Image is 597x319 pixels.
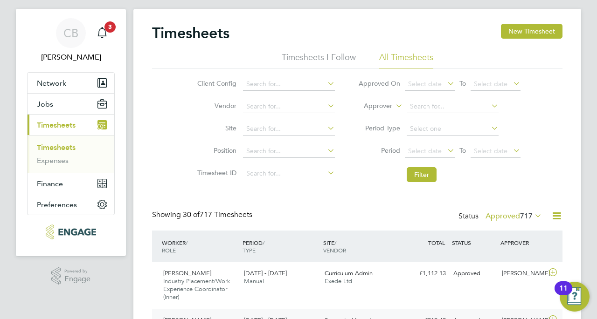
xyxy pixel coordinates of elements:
div: SITE [321,234,402,258]
li: All Timesheets [379,52,433,68]
label: Approved [486,211,542,221]
span: TYPE [243,246,256,254]
button: Timesheets [28,115,114,135]
span: Engage [64,275,90,283]
span: Timesheets [37,121,76,129]
span: Industry Placement/Work Experience Coordinator (Inner) [163,277,230,301]
span: Powered by [64,267,90,275]
div: Approved [450,266,498,281]
span: Select date [408,80,442,88]
span: [PERSON_NAME] [163,269,211,277]
span: Chris Badcock [27,52,115,63]
a: CB[PERSON_NAME] [27,18,115,63]
li: Timesheets I Follow [282,52,356,68]
div: APPROVER [498,234,547,251]
label: Period [358,146,400,155]
input: Search for... [243,100,335,113]
img: xede-logo-retina.png [46,224,96,239]
input: Search for... [243,78,335,91]
div: WORKER [160,234,240,258]
div: Status [458,210,544,223]
button: Finance [28,173,114,194]
span: / [334,239,336,246]
span: To [457,77,469,89]
span: TOTAL [428,239,445,246]
a: Expenses [37,156,69,165]
span: / [263,239,264,246]
span: 717 Timesheets [183,210,252,219]
span: Manual [244,277,264,285]
label: Position [194,146,236,155]
span: Select date [408,147,442,155]
div: [PERSON_NAME] [498,266,547,281]
span: 30 of [183,210,200,219]
span: VENDOR [323,246,346,254]
label: Approved On [358,79,400,88]
h2: Timesheets [152,24,229,42]
a: Go to home page [27,224,115,239]
span: CB [63,27,78,39]
span: To [457,144,469,156]
span: Select date [474,147,507,155]
span: Select date [474,80,507,88]
input: Select one [407,122,499,136]
span: Network [37,79,66,88]
button: Open Resource Center, 11 new notifications [560,282,590,312]
span: 717 [520,211,533,221]
nav: Main navigation [16,9,126,256]
button: Jobs [28,94,114,114]
input: Search for... [243,122,335,136]
label: Timesheet ID [194,169,236,177]
input: Search for... [243,145,335,158]
button: Filter [407,167,437,182]
button: Network [28,73,114,93]
span: Preferences [37,200,77,209]
label: Site [194,124,236,132]
input: Search for... [243,167,335,180]
button: Preferences [28,194,114,215]
label: Vendor [194,102,236,110]
span: Finance [37,179,63,188]
div: Showing [152,210,254,220]
input: Search for... [407,100,499,113]
div: PERIOD [240,234,321,258]
div: 11 [559,288,568,300]
span: [DATE] - [DATE] [244,269,287,277]
span: Exede Ltd [325,277,352,285]
span: ROLE [162,246,176,254]
label: Client Config [194,79,236,88]
span: Curriculum Admin [325,269,373,277]
div: £1,112.13 [401,266,450,281]
span: Jobs [37,100,53,109]
span: 3 [104,21,116,33]
div: Timesheets [28,135,114,173]
a: 3 [93,18,111,48]
span: / [186,239,187,246]
a: Timesheets [37,143,76,152]
div: STATUS [450,234,498,251]
label: Approver [350,102,392,111]
label: Period Type [358,124,400,132]
button: New Timesheet [501,24,562,39]
a: Powered byEngage [51,267,91,285]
